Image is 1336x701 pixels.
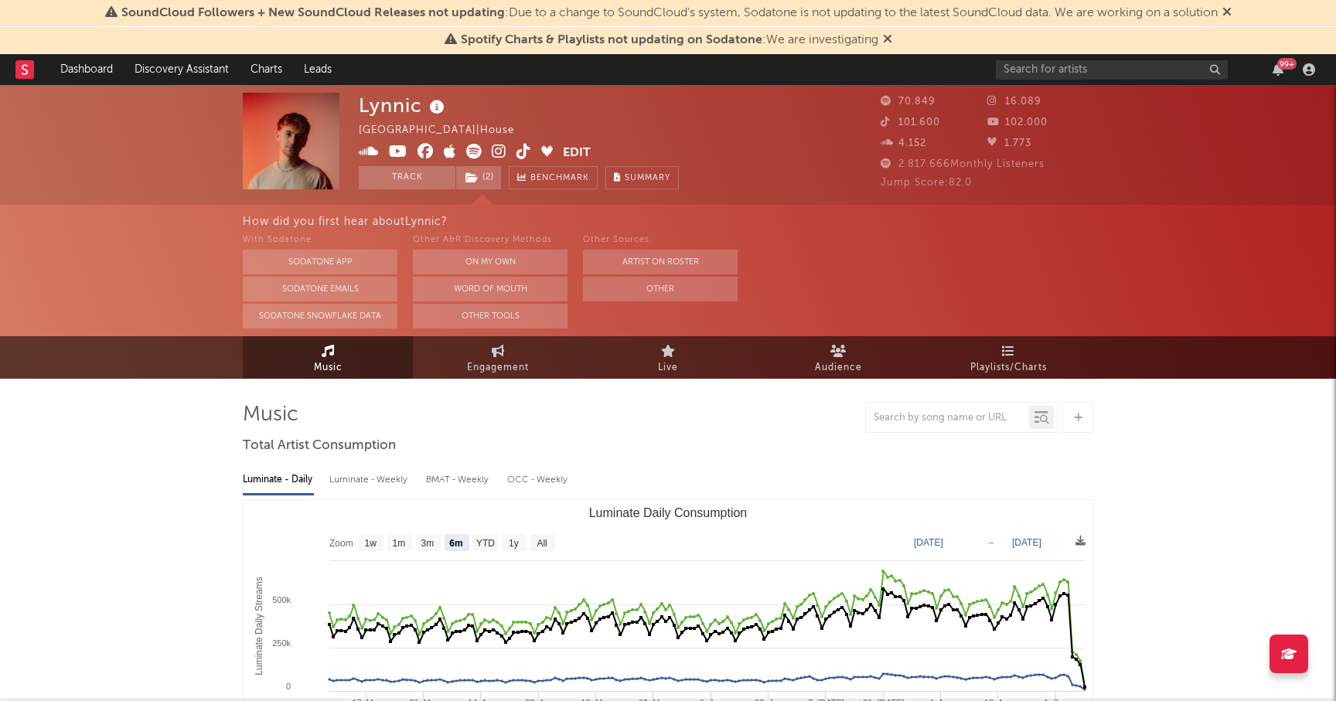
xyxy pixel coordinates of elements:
[881,159,1045,169] span: 2.817.666 Monthly Listeners
[329,467,411,493] div: Luminate - Weekly
[455,166,502,189] span: ( 2 )
[286,682,291,691] text: 0
[365,538,377,549] text: 1w
[449,538,462,549] text: 6m
[987,117,1048,128] span: 102.000
[413,277,567,301] button: Word Of Mouth
[583,277,738,301] button: Other
[121,7,1218,19] span: : Due to a change to SoundCloud's system, Sodatone is not updating to the latest SoundCloud data....
[507,467,569,493] div: OCC - Weekly
[243,277,397,301] button: Sodatone Emails
[589,506,748,519] text: Luminate Daily Consumption
[272,595,291,604] text: 500k
[987,138,1031,148] span: 1.773
[393,538,406,549] text: 1m
[866,412,1029,424] input: Search by song name or URL
[970,359,1047,377] span: Playlists/Charts
[753,336,923,379] a: Audience
[254,577,264,675] text: Luminate Daily Streams
[240,54,293,85] a: Charts
[923,336,1093,379] a: Playlists/Charts
[583,250,738,274] button: Artist on Roster
[476,538,495,549] text: YTD
[461,34,762,46] span: Spotify Charts & Playlists not updating on Sodatone
[605,166,679,189] button: Summary
[243,467,314,493] div: Luminate - Daily
[243,250,397,274] button: Sodatone App
[987,97,1041,107] span: 16.089
[881,178,972,188] span: Jump Score: 82.0
[456,166,501,189] button: (2)
[461,34,878,46] span: : We are investigating
[1277,58,1297,70] div: 99 +
[1222,7,1232,19] span: Dismiss
[243,437,396,455] span: Total Artist Consumption
[815,359,862,377] span: Audience
[413,250,567,274] button: On My Own
[658,359,678,377] span: Live
[49,54,124,85] a: Dashboard
[914,537,943,548] text: [DATE]
[359,93,448,118] div: Lynnic
[413,231,567,250] div: Other A&R Discovery Methods
[293,54,343,85] a: Leads
[426,467,492,493] div: BMAT - Weekly
[314,359,343,377] span: Music
[883,34,892,46] span: Dismiss
[413,304,567,328] button: Other Tools
[359,121,532,140] div: [GEOGRAPHIC_DATA] | House
[537,538,547,549] text: All
[243,231,397,250] div: With Sodatone
[1012,537,1041,548] text: [DATE]
[121,7,505,19] span: SoundCloud Followers + New SoundCloud Releases not updating
[243,304,397,328] button: Sodatone Snowflake Data
[530,169,589,188] span: Benchmark
[243,213,1336,231] div: How did you first hear about Lynnic ?
[625,174,670,182] span: Summary
[563,144,591,163] button: Edit
[509,538,519,549] text: 1y
[272,638,291,648] text: 250k
[359,166,455,189] button: Track
[124,54,240,85] a: Discovery Assistant
[881,97,936,107] span: 70.849
[509,166,598,189] a: Benchmark
[421,538,435,549] text: 3m
[413,336,583,379] a: Engagement
[1273,63,1283,76] button: 99+
[583,336,753,379] a: Live
[329,538,353,549] text: Zoom
[467,359,529,377] span: Engagement
[986,537,995,548] text: →
[583,231,738,250] div: Other Sources
[996,60,1228,80] input: Search for artists
[881,117,940,128] span: 101.600
[243,336,413,379] a: Music
[881,138,926,148] span: 4.152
